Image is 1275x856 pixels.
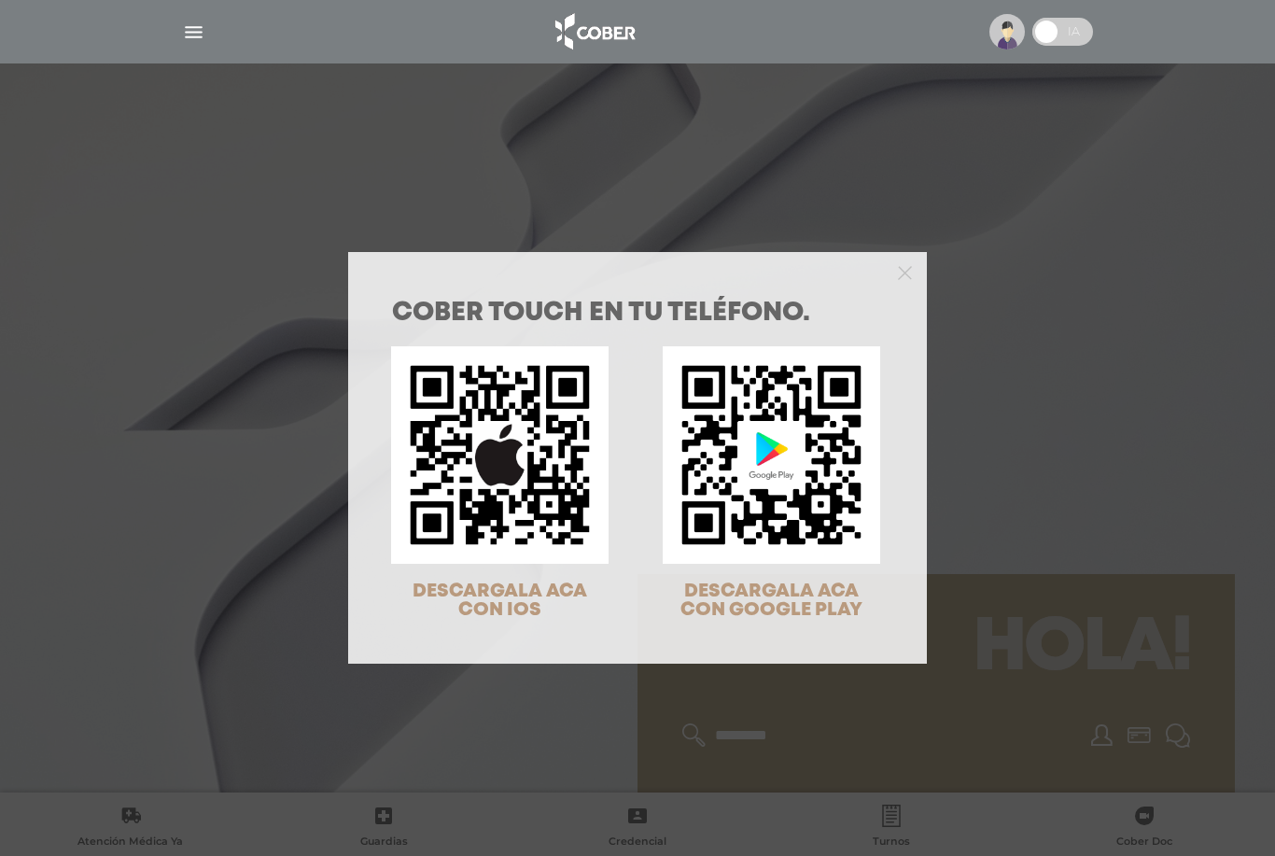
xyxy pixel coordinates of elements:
span: DESCARGALA ACA CON IOS [413,582,587,619]
span: DESCARGALA ACA CON GOOGLE PLAY [680,582,862,619]
button: Close [898,263,912,280]
h1: COBER TOUCH en tu teléfono. [392,301,883,327]
img: qr-code [391,346,609,564]
img: qr-code [663,346,880,564]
